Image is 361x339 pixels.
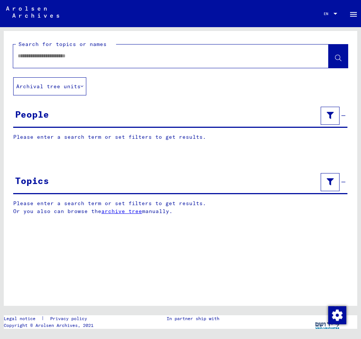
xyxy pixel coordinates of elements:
[18,41,107,48] mat-label: Search for topics or names
[13,133,347,141] p: Please enter a search term or set filters to get results.
[346,6,361,21] button: Toggle sidenav
[4,315,96,322] div: |
[314,315,342,334] img: yv_logo.png
[15,107,49,121] div: People
[328,306,346,324] img: Change consent
[324,12,332,16] span: EN
[167,315,219,322] p: In partner ship with
[13,199,348,215] p: Please enter a search term or set filters to get results. Or you also can browse the manually.
[101,208,142,215] a: archive tree
[13,77,86,95] button: Archival tree units
[44,315,96,322] a: Privacy policy
[15,174,49,187] div: Topics
[4,315,41,322] a: Legal notice
[6,6,59,18] img: Arolsen_neg.svg
[349,10,358,19] mat-icon: Side nav toggle icon
[4,322,96,329] p: Copyright © Arolsen Archives, 2021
